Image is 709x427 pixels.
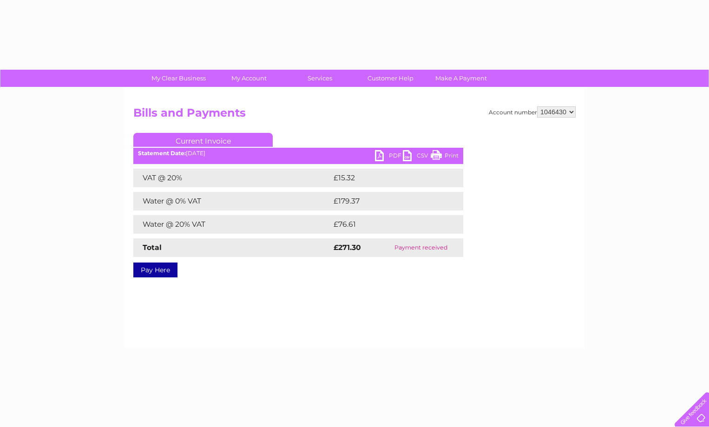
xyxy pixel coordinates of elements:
[331,169,443,187] td: £15.32
[143,243,162,252] strong: Total
[379,238,463,257] td: Payment received
[489,106,576,118] div: Account number
[133,263,177,277] a: Pay Here
[133,150,463,157] div: [DATE]
[331,192,446,210] td: £179.37
[282,70,358,87] a: Services
[138,150,186,157] b: Statement Date:
[211,70,288,87] a: My Account
[375,150,403,164] a: PDF
[403,150,431,164] a: CSV
[331,215,444,234] td: £76.61
[140,70,217,87] a: My Clear Business
[431,150,459,164] a: Print
[133,192,331,210] td: Water @ 0% VAT
[423,70,499,87] a: Make A Payment
[133,215,331,234] td: Water @ 20% VAT
[133,169,331,187] td: VAT @ 20%
[334,243,361,252] strong: £271.30
[133,133,273,147] a: Current Invoice
[352,70,429,87] a: Customer Help
[133,106,576,124] h2: Bills and Payments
